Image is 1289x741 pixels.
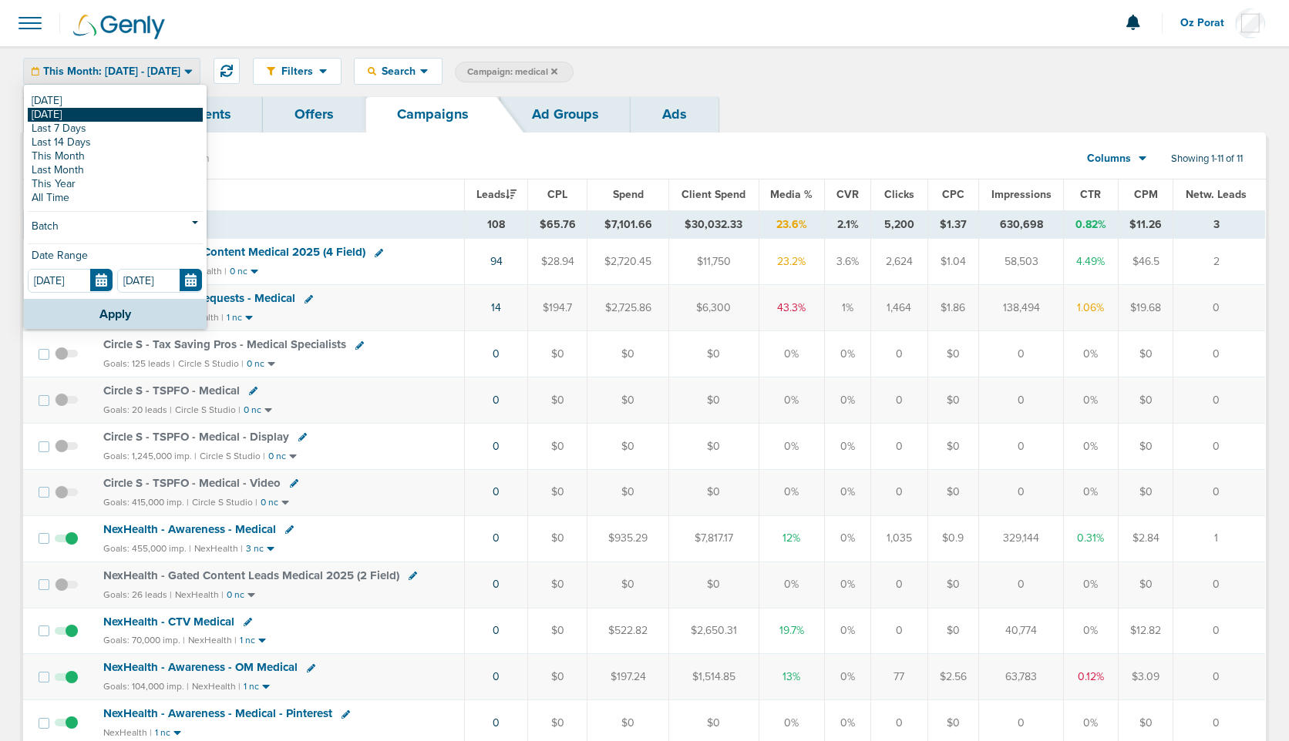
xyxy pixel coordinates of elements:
[927,562,978,608] td: $0
[1064,562,1119,608] td: 0%
[770,188,813,201] span: Media %
[528,239,587,285] td: $28.94
[682,188,745,201] span: Client Spend
[103,451,197,462] small: Goals: 1,245,000 imp. |
[1064,469,1119,515] td: 0%
[1173,285,1265,331] td: 0
[528,423,587,469] td: $0
[1087,151,1131,166] span: Columns
[1064,608,1119,654] td: 0%
[669,377,759,424] td: $0
[28,163,203,177] a: Last Month
[979,423,1064,469] td: 0
[825,654,871,700] td: 0%
[1180,18,1235,28] span: Oz Porat
[871,331,928,377] td: 0
[1134,188,1158,201] span: CPM
[871,239,928,285] td: 2,624
[493,485,500,498] a: 0
[528,469,587,515] td: $0
[24,299,207,329] button: Apply
[493,440,500,453] a: 0
[28,122,203,136] a: Last 7 Days
[103,384,240,397] span: Circle S - TSPFO - Medical
[631,96,719,132] a: Ads
[28,149,203,163] a: This Month
[1173,469,1265,515] td: 0
[759,331,825,377] td: 0%
[927,210,978,239] td: $1.37
[825,377,871,424] td: 0%
[759,654,825,700] td: 13%
[587,562,669,608] td: $0
[825,515,871,562] td: 0%
[825,210,871,239] td: 2.1%
[979,562,1064,608] td: 0
[528,331,587,377] td: $0
[103,522,276,536] span: NexHealth - Awareness - Medical
[178,358,244,369] small: Circle S Studio |
[103,358,175,370] small: Goals: 125 leads |
[1118,377,1173,424] td: $0
[979,608,1064,654] td: 40,774
[28,136,203,149] a: Last 14 Days
[927,469,978,515] td: $0
[1064,377,1119,424] td: 0%
[587,423,669,469] td: $0
[825,469,871,515] td: 0%
[587,239,669,285] td: $2,720.45
[493,578,500,591] a: 0
[528,285,587,331] td: $194.7
[194,543,243,554] small: NexHealth |
[230,266,247,277] small: 0 nc
[979,654,1064,700] td: 63,783
[28,191,203,205] a: All Time
[825,608,871,654] td: 0%
[979,239,1064,285] td: 58,503
[103,589,172,601] small: Goals: 26 leads |
[103,681,189,692] small: Goals: 104,000 imp. |
[669,285,759,331] td: $6,300
[1118,331,1173,377] td: $0
[871,423,928,469] td: 0
[103,727,152,738] small: NexHealth |
[613,188,644,201] span: Spend
[188,635,237,645] small: NexHealth |
[587,515,669,562] td: $935.29
[825,562,871,608] td: 0%
[1064,654,1119,700] td: 0.12%
[884,188,914,201] span: Clicks
[759,377,825,424] td: 0%
[94,210,465,239] td: TOTALS ( )
[1118,210,1173,239] td: $11.26
[467,65,557,79] span: Campaign: medical
[871,285,928,331] td: 1,464
[587,210,669,239] td: $7,101.66
[275,65,319,78] span: Filters
[175,589,224,600] small: NexHealth |
[1064,331,1119,377] td: 0%
[587,608,669,654] td: $522.82
[493,531,500,545] a: 0
[103,543,191,555] small: Goals: 455,000 imp. |
[871,562,928,608] td: 0
[587,654,669,700] td: $197.24
[200,451,265,461] small: Circle S Studio |
[1118,515,1173,562] td: $2.84
[759,469,825,515] td: 0%
[1064,515,1119,562] td: 0.31%
[103,404,172,416] small: Goals: 20 leads |
[103,430,289,444] span: Circle S - TSPFO - Medical - Display
[927,331,978,377] td: $0
[825,423,871,469] td: 0%
[155,727,170,739] small: 1 nc
[587,377,669,424] td: $0
[927,285,978,331] td: $1.86
[669,469,759,515] td: $0
[1186,188,1247,201] span: Netw. Leads
[103,245,365,259] span: NexHealth - Gated Content Medical 2025 (4 Field)
[669,210,759,239] td: $30,032.33
[927,515,978,562] td: $0.9
[927,423,978,469] td: $0
[669,654,759,700] td: $1,514.85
